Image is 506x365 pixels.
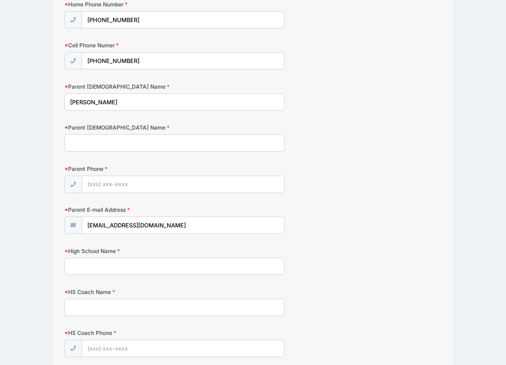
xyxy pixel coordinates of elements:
[65,124,190,132] label: Parent [DEMOGRAPHIC_DATA] Name
[65,329,190,337] label: HS Coach Phone
[65,288,190,296] label: HS Coach Name
[65,206,190,214] label: Parent E-mail Address
[82,52,284,69] input: (xxx) xxx-xxxx
[65,83,190,91] label: Parent [DEMOGRAPHIC_DATA] Name
[65,247,190,255] label: High School Name
[82,340,284,357] input: (xxx) xxx-xxxx
[65,41,190,49] label: Cell Phone Numer
[82,217,284,234] input: email@email.com
[82,11,284,28] input: (xxx) xxx-xxxx
[65,165,190,173] label: Parent Phone
[82,176,284,193] input: (xxx) xxx-xxxx
[65,0,190,8] label: Home Phone Number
